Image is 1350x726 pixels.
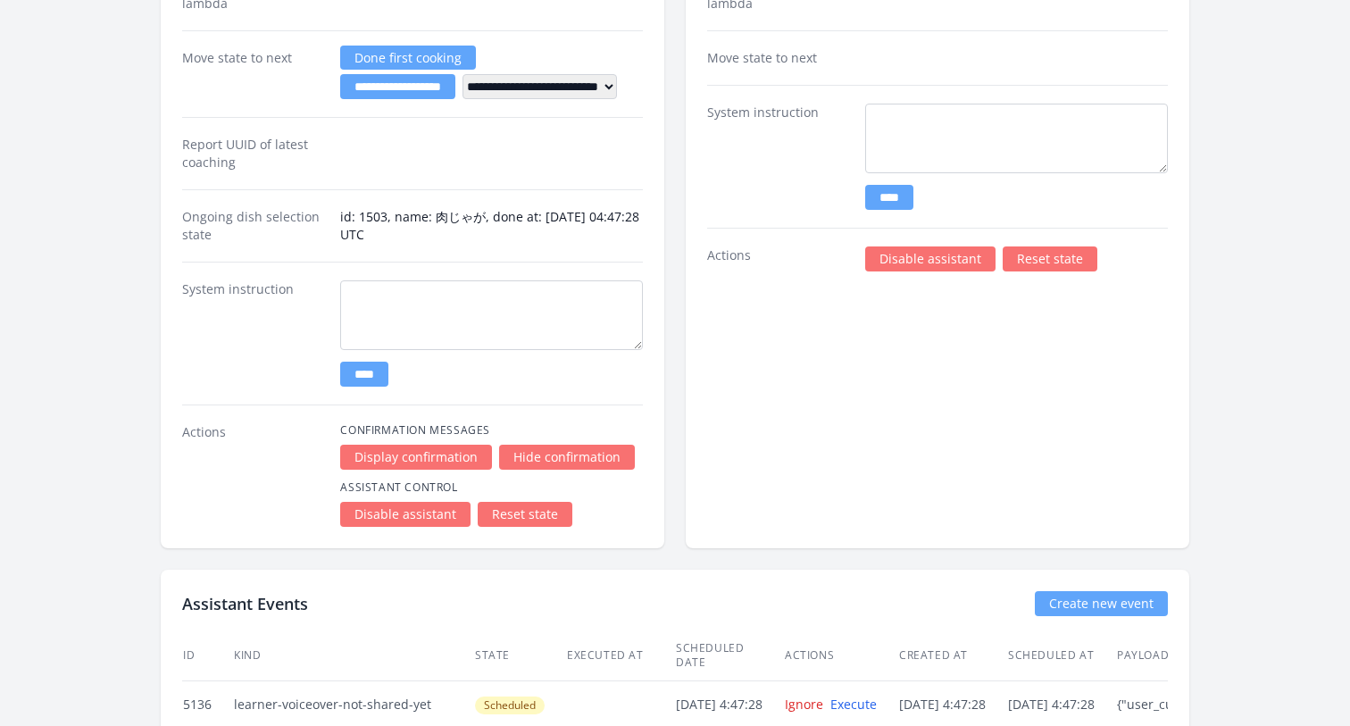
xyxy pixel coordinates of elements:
[707,246,851,271] dt: Actions
[865,246,996,271] a: Disable assistant
[1007,630,1116,681] th: Scheduled at
[233,630,474,681] th: Kind
[182,208,326,244] dt: Ongoing dish selection state
[566,630,675,681] th: Executed at
[340,208,643,244] dd: id: 1503, name: 肉じゃが, done at: [DATE] 04:47:28 UTC
[675,630,784,681] th: Scheduled date
[340,445,492,470] a: Display confirmation
[182,136,326,171] dt: Report UUID of latest coaching
[182,423,326,527] dt: Actions
[784,630,898,681] th: Actions
[478,502,572,527] a: Reset state
[707,49,851,67] dt: Move state to next
[499,445,635,470] a: Hide confirmation
[475,697,545,714] span: Scheduled
[182,630,233,681] th: ID
[340,480,643,495] h4: Assistant Control
[830,696,877,713] a: Execute
[1035,591,1168,616] a: Create new event
[340,423,643,438] h4: Confirmation Messages
[1003,246,1097,271] a: Reset state
[474,630,566,681] th: State
[785,696,823,713] a: Ignore
[707,104,851,210] dt: System instruction
[182,49,326,99] dt: Move state to next
[182,591,308,616] h2: Assistant Events
[898,630,1007,681] th: Created at
[340,502,471,527] a: Disable assistant
[340,46,476,70] a: Done first cooking
[182,280,326,387] dt: System instruction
